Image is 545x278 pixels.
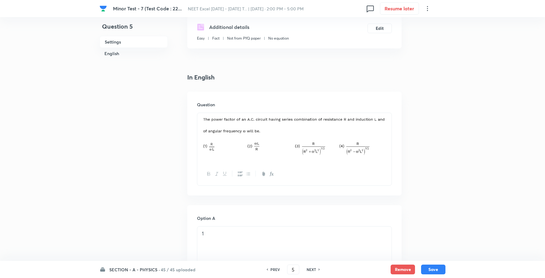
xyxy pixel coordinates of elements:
p: Not from PYQ paper [227,36,261,41]
h4: Question 5 [100,22,168,36]
h6: PREV [270,267,280,272]
h5: Additional details [209,23,249,31]
h6: English [100,48,168,59]
h6: Settings [100,36,168,48]
h6: SECTION - A - PHYSICS · [109,266,160,273]
button: Resume later [380,2,419,15]
p: No equation [268,36,289,41]
h6: Option A [197,215,392,221]
img: 05-09-25-09:36:14-AM [202,117,387,158]
img: questionDetails.svg [197,23,204,31]
button: Remove [391,265,415,274]
h6: 45 / 45 uploaded [161,266,195,273]
p: 1 [202,230,387,237]
p: Easy [197,36,205,41]
button: Save [421,265,445,274]
h4: In English [187,73,402,82]
img: Company Logo [100,5,107,12]
a: Company Logo [100,5,108,12]
h6: Question [197,101,392,108]
button: Edit [367,23,392,33]
h6: NEXT [307,267,316,272]
p: Fact [212,36,220,41]
span: Minor Test - 7 (Test Code : 22... [113,5,182,12]
span: NEET Excel [DATE] - [DATE] T... | [DATE] · 2:00 PM - 5:00 PM [188,6,304,12]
